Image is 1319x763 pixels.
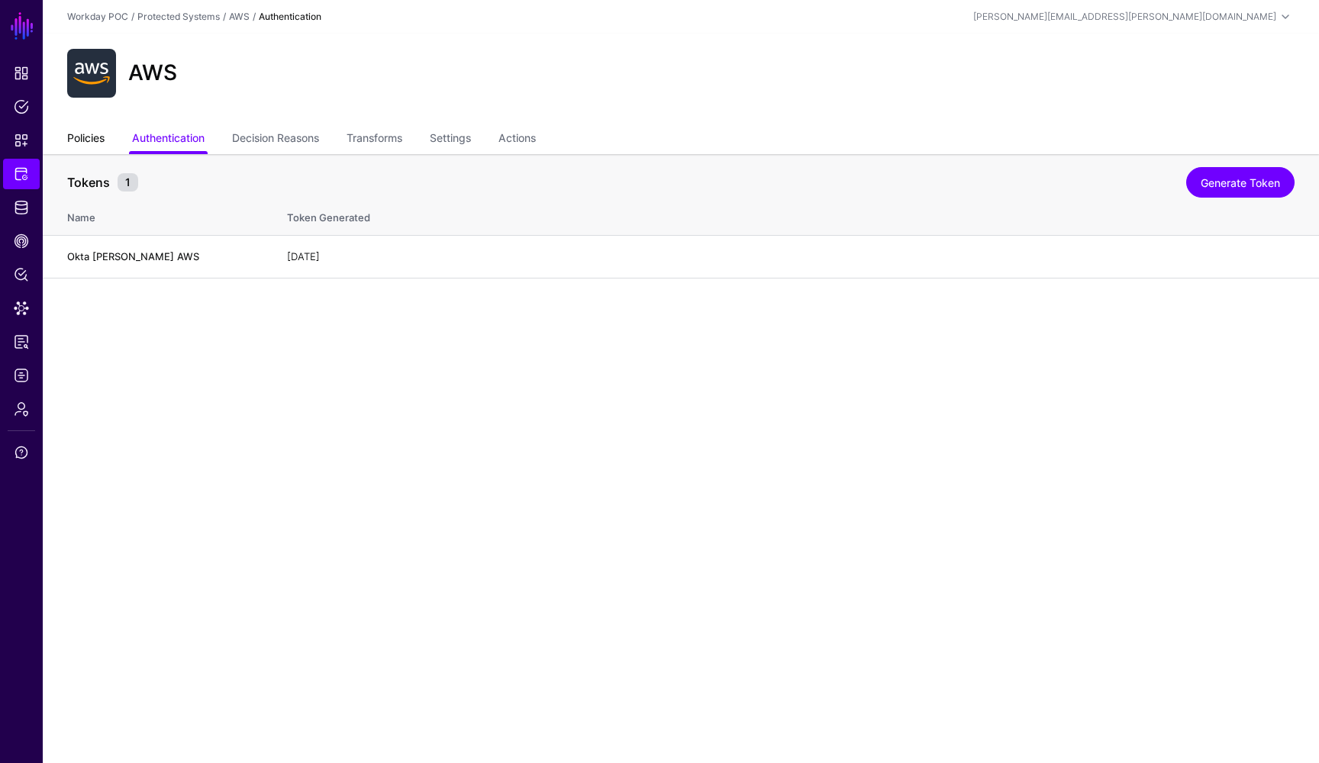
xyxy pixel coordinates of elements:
[3,192,40,223] a: Identity Data Fabric
[128,60,177,86] h2: AWS
[9,9,35,43] a: SGNL
[14,99,29,114] span: Policies
[14,133,29,148] span: Snippets
[287,250,320,262] span: [DATE]
[132,125,205,154] a: Authentication
[14,267,29,282] span: Policy Lens
[63,173,114,192] span: Tokens
[67,125,105,154] a: Policies
[14,200,29,215] span: Identity Data Fabric
[3,125,40,156] a: Snippets
[347,125,402,154] a: Transforms
[67,11,128,22] a: Workday POC
[3,293,40,324] a: Data Lens
[259,11,321,22] strong: Authentication
[232,125,319,154] a: Decision Reasons
[14,233,29,249] span: CAEP Hub
[3,159,40,189] a: Protected Systems
[67,250,256,263] h4: Okta [PERSON_NAME] AWS
[3,259,40,290] a: Policy Lens
[14,368,29,383] span: Logs
[43,195,272,235] th: Name
[498,125,536,154] a: Actions
[3,394,40,424] a: Admin
[3,58,40,89] a: Dashboard
[118,173,138,192] small: 1
[220,10,229,24] div: /
[973,10,1276,24] div: [PERSON_NAME][EMAIL_ADDRESS][PERSON_NAME][DOMAIN_NAME]
[14,401,29,417] span: Admin
[1186,167,1295,198] a: Generate Token
[14,166,29,182] span: Protected Systems
[128,10,137,24] div: /
[67,49,116,98] img: svg+xml;base64,PHN2ZyB3aWR0aD0iNjQiIGhlaWdodD0iNjQiIHZpZXdCb3g9IjAgMCA2NCA2NCIgZmlsbD0ibm9uZSIgeG...
[250,10,259,24] div: /
[3,92,40,122] a: Policies
[137,11,220,22] a: Protected Systems
[272,195,1319,235] th: Token Generated
[430,125,471,154] a: Settings
[14,334,29,349] span: Access Reporting
[14,301,29,316] span: Data Lens
[3,327,40,357] a: Access Reporting
[14,66,29,81] span: Dashboard
[229,11,250,22] a: AWS
[3,360,40,391] a: Logs
[3,226,40,256] a: CAEP Hub
[14,445,29,460] span: Support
